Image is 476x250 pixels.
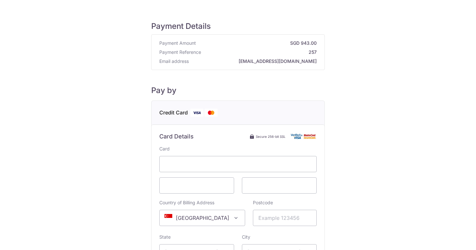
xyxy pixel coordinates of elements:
h6: Card Details [159,133,194,140]
strong: 257 [204,49,317,55]
input: Example 123456 [253,210,317,226]
h5: Payment Details [151,21,325,31]
span: Payment Amount [159,40,196,46]
h5: Pay by [151,86,325,95]
img: Mastercard [205,109,218,117]
label: Postcode [253,199,273,206]
strong: SGD 943.00 [198,40,317,46]
label: Country of Billing Address [159,199,214,206]
span: Payment Reference [159,49,201,55]
strong: [EMAIL_ADDRESS][DOMAIN_NAME] [191,58,317,65]
img: Visa [190,109,203,117]
iframe: To enrich screen reader interactions, please activate Accessibility in Grammarly extension settings [165,160,311,168]
span: Singapore [159,210,245,226]
iframe: Secure card security code input frame [247,182,311,189]
label: State [159,234,171,240]
span: Credit Card [159,109,188,117]
img: Card secure [291,134,317,139]
span: Secure 256-bit SSL [256,134,286,139]
label: City [242,234,250,240]
label: Card [159,146,170,152]
iframe: Secure card expiration date input frame [165,182,229,189]
span: Singapore [160,210,245,226]
span: Email address [159,58,189,65]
